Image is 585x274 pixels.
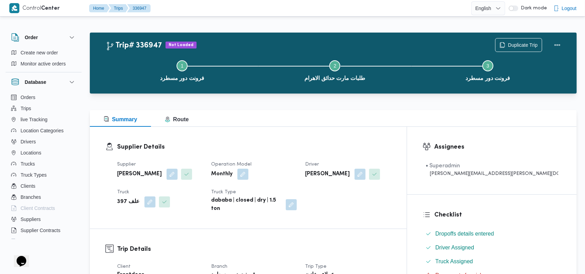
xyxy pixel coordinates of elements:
[6,92,82,242] div: Database
[21,93,36,101] span: Orders
[117,170,162,178] b: [PERSON_NAME]
[6,47,82,72] div: Order
[8,47,79,58] button: Create new order
[434,142,561,152] h3: Assignees
[435,231,494,237] span: Dropoffs details entered
[21,160,35,168] span: Trucks
[9,3,19,13] img: X8yXhbKr1z7QwAAAABJRU5ErkJggg==
[8,192,79,203] button: Branches
[211,264,227,269] span: Branch
[423,256,561,267] button: Truck Assigned
[435,245,474,250] span: Driver Assigned
[434,210,561,220] h3: Checklist
[8,92,79,103] button: Orders
[211,170,233,178] b: Monthly
[551,1,579,15] button: Logout
[21,215,41,223] span: Suppliers
[435,244,474,252] span: Driver Assigned
[334,63,337,69] span: 2
[426,162,558,177] span: • Superadmin mohamed.nabil@illa.com.eg
[562,4,577,12] span: Logout
[104,116,137,122] span: Summary
[304,74,365,82] span: طلبات مارت حدائق الاهرام
[21,138,36,146] span: Drivers
[169,43,194,47] b: Not Loaded
[8,147,79,158] button: Locations
[305,264,327,269] span: Trip Type
[41,6,60,11] b: Center
[435,230,494,238] span: Dropoffs details entered
[160,74,205,82] span: فرونت دور مسطرد
[211,196,281,213] b: dababa | closed | dry | 1.5 ton
[8,236,79,247] button: Devices
[181,63,183,69] span: 1
[11,78,76,86] button: Database
[487,63,489,69] span: 3
[423,242,561,253] button: Driver Assigned
[518,6,547,11] span: Dark mode
[21,126,64,135] span: Location Categories
[21,104,31,113] span: Trips
[25,33,38,42] h3: Order
[465,74,510,82] span: فرونت دور مسطرد
[117,190,129,194] span: Truck
[8,180,79,192] button: Clients
[117,198,140,206] b: علف 397
[8,214,79,225] button: Suppliers
[21,226,60,235] span: Supplier Contracts
[8,203,79,214] button: Client Contracts
[8,125,79,136] button: Location Categories
[423,228,561,239] button: Dropoffs details entered
[305,162,319,167] span: Driver
[426,162,558,170] div: • Superadmin
[8,58,79,69] button: Monitor active orders
[21,149,41,157] span: Locations
[508,41,538,49] span: Duplicate Trip
[108,4,129,12] button: Trips
[21,204,55,212] span: Client Contracts
[258,52,411,88] button: طلبات مارت حدائق الاهرام
[21,193,41,201] span: Branches
[8,103,79,114] button: Trips
[21,237,38,246] span: Devices
[21,171,47,179] span: Truck Types
[495,38,542,52] button: Duplicate Trip
[106,52,258,88] button: فرونت دور مسطرد
[426,170,558,177] div: [PERSON_NAME][EMAIL_ADDRESS][PERSON_NAME][DOMAIN_NAME]
[8,158,79,169] button: Trucks
[117,264,131,269] span: Client
[117,162,136,167] span: Supplier
[165,116,189,122] span: Route
[211,162,252,167] span: Operation Model
[412,52,564,88] button: فرونت دور مسطرد
[21,48,58,57] span: Create new order
[25,78,46,86] h3: Database
[8,225,79,236] button: Supplier Contracts
[435,257,473,266] span: Truck Assigned
[89,4,110,12] button: Home
[8,114,79,125] button: live Tracking
[127,4,151,12] button: 336947
[7,246,29,267] iframe: chat widget
[117,245,391,254] h3: Trip Details
[8,136,79,147] button: Drivers
[21,182,36,190] span: Clients
[21,60,66,68] span: Monitor active orders
[550,38,564,52] button: Actions
[211,190,236,194] span: Truck Type
[117,142,391,152] h3: Supplier Details
[11,33,76,42] button: Order
[166,42,197,48] span: Not Loaded
[106,41,162,50] h2: Trip# 336947
[435,258,473,264] span: Truck Assigned
[21,115,48,124] span: live Tracking
[8,169,79,180] button: Truck Types
[305,170,350,178] b: [PERSON_NAME]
